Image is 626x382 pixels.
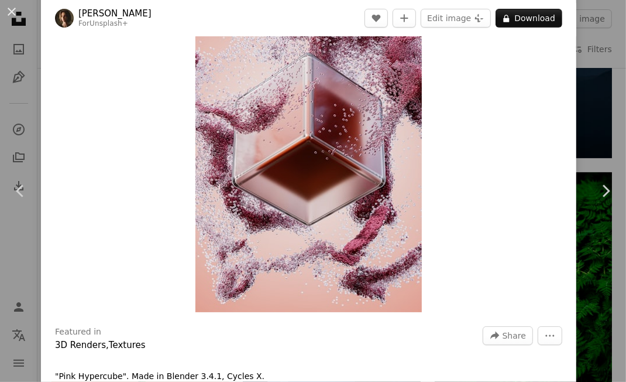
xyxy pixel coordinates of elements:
[483,326,533,345] button: Share this image
[106,340,109,350] span: ,
[55,340,106,350] a: 3D Renders
[538,326,562,345] button: More Actions
[503,327,526,345] span: Share
[109,340,146,350] a: Textures
[55,9,74,28] img: Go to Alex Shuper's profile
[55,326,101,338] h3: Featured in
[585,135,626,247] a: Next
[496,9,562,28] button: Download
[78,8,152,19] a: [PERSON_NAME]
[421,9,491,28] button: Edit image
[393,9,416,28] button: Add to Collection
[90,19,128,28] a: Unsplash+
[364,9,388,28] button: Like
[78,19,152,29] div: For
